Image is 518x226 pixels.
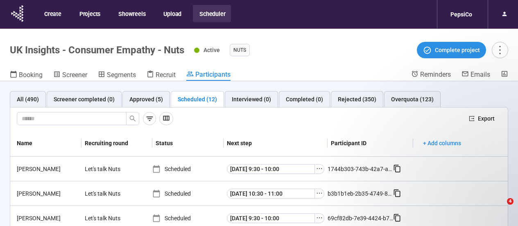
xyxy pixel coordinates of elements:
[129,95,163,104] div: Approved (5)
[152,189,224,198] div: Scheduled
[38,5,67,22] button: Create
[494,44,505,55] span: more
[107,71,136,79] span: Segments
[126,112,139,125] button: search
[14,189,81,198] div: [PERSON_NAME]
[492,42,508,58] button: more
[227,164,315,174] button: [DATE] 9:30 - 10:00
[81,210,143,226] div: Let's talk Nuts
[227,213,315,223] button: [DATE] 9:30 - 10:00
[232,95,271,104] div: Interviewed (0)
[81,161,143,177] div: Let's talk Nuts
[328,164,393,173] div: 1744b303-743b-42a7-a6e1-b0e139abdb32
[129,115,136,122] span: search
[314,189,324,199] button: ellipsis
[316,215,323,221] span: ellipsis
[147,70,176,81] a: Recruit
[178,95,217,104] div: Scheduled (12)
[286,95,323,104] div: Completed (0)
[19,71,43,79] span: Booking
[227,189,315,199] button: [DATE] 10:30 - 11:00
[204,47,220,53] span: Active
[462,112,501,125] button: exportExport
[435,46,480,55] span: Complete project
[314,213,324,223] button: ellipsis
[230,214,279,223] span: [DATE] 9:30 - 10:00
[10,70,43,81] a: Booking
[152,214,224,223] div: Scheduled
[17,95,39,104] div: All (490)
[224,130,328,157] th: Next step
[186,70,231,81] a: Participants
[156,71,176,79] span: Recruit
[314,164,324,174] button: ellipsis
[81,186,143,201] div: Let's talk Nuts
[490,198,510,218] iframe: Intercom live chat
[10,44,184,56] h1: UK Insights - Consumer Empathy - Nuts
[98,70,136,81] a: Segments
[195,71,231,78] span: Participants
[73,5,106,22] button: Projects
[469,116,475,121] span: export
[391,95,434,104] div: Overquota (123)
[14,214,81,223] div: [PERSON_NAME]
[54,95,115,104] div: Screener completed (0)
[328,189,393,198] div: b3b1b1eb-2b35-4749-8883-4cc52f9d6012
[316,165,323,172] span: ellipsis
[338,95,376,104] div: Rejected (350)
[316,190,323,196] span: ellipsis
[14,164,81,173] div: [PERSON_NAME]
[446,7,477,22] div: PepsiCo
[81,130,153,157] th: Recruiting round
[152,130,224,157] th: Status
[233,46,246,54] span: Nuts
[417,42,486,58] button: Complete project
[62,71,87,79] span: Screener
[470,71,490,78] span: Emails
[112,5,151,22] button: Showreels
[411,70,451,80] a: Reminders
[53,70,87,81] a: Screener
[152,164,224,173] div: Scheduled
[420,71,451,78] span: Reminders
[478,114,495,123] span: Export
[193,5,231,22] button: Scheduler
[230,164,279,173] span: [DATE] 9:30 - 10:00
[230,189,283,198] span: [DATE] 10:30 - 11:00
[507,198,513,205] span: 4
[423,139,461,148] span: + Add columns
[328,214,393,223] div: 69cf82db-7e39-4424-b72b-c943e9a41e34
[157,5,187,22] button: Upload
[10,130,81,157] th: Name
[461,70,490,80] a: Emails
[328,130,413,157] th: Participant ID
[416,137,468,150] button: + Add columns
